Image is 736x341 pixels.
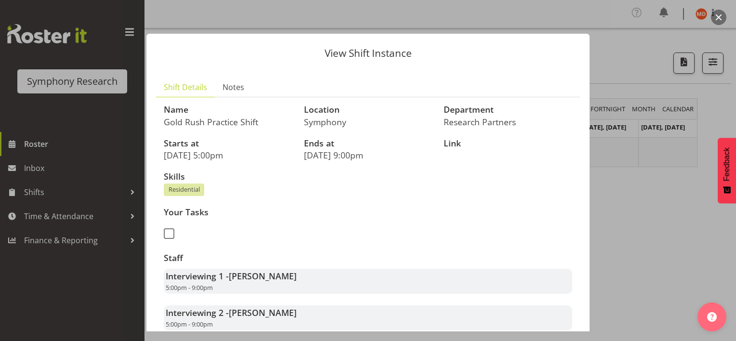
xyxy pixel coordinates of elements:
button: Feedback - Show survey [718,138,736,203]
h3: Name [164,105,292,115]
p: Symphony [304,117,433,127]
h3: Skills [164,172,572,182]
p: Research Partners [444,117,572,127]
span: [PERSON_NAME] [229,307,297,318]
h3: Staff [164,253,572,263]
h3: Location [304,105,433,115]
h3: Ends at [304,139,433,148]
strong: Interviewing 1 - [166,270,297,282]
span: [PERSON_NAME] [229,270,297,282]
span: Notes [223,81,244,93]
span: Residential [169,185,200,194]
h3: Your Tasks [164,208,362,217]
h3: Starts at [164,139,292,148]
span: Shift Details [164,81,207,93]
span: 5:00pm - 9:00pm [166,320,213,328]
p: [DATE] 5:00pm [164,150,292,160]
p: Gold Rush Practice Shift [164,117,292,127]
span: Feedback [723,147,731,181]
h3: Department [444,105,572,115]
span: 5:00pm - 9:00pm [166,283,213,292]
p: [DATE] 9:00pm [304,150,433,160]
h3: Link [444,139,572,148]
strong: Interviewing 2 - [166,307,297,318]
p: View Shift Instance [156,48,580,58]
img: help-xxl-2.png [707,312,717,322]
